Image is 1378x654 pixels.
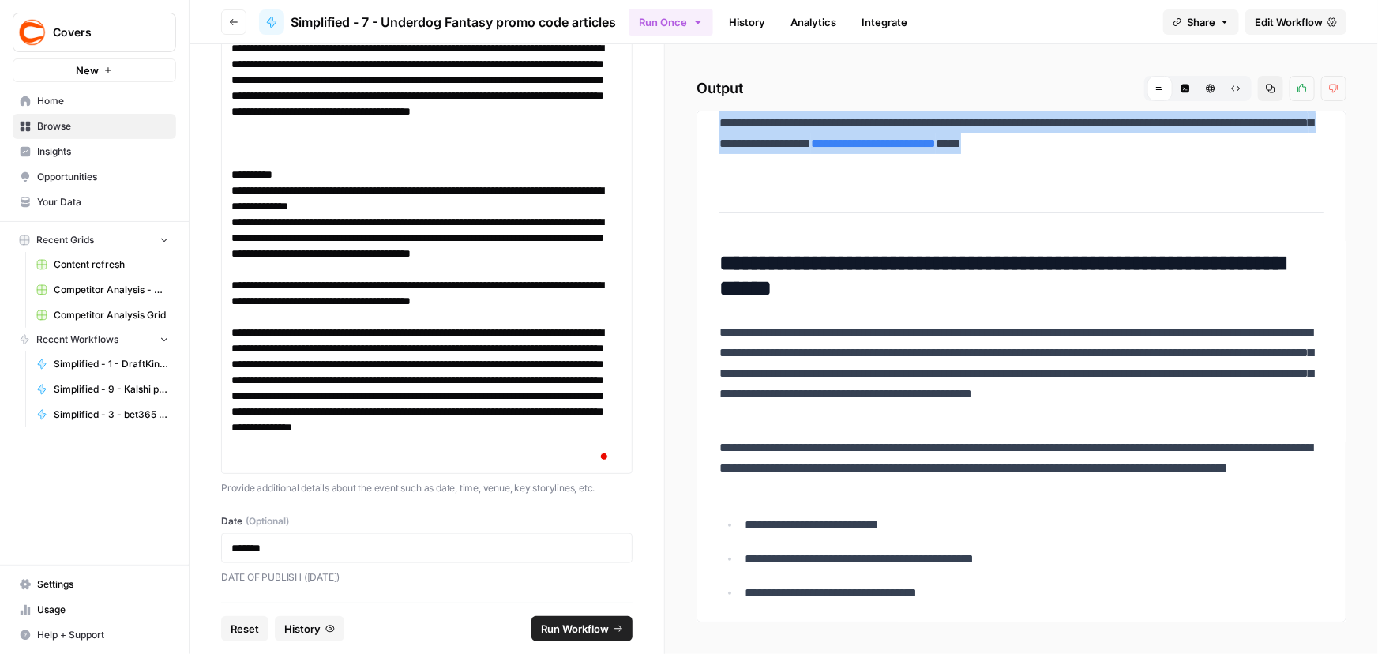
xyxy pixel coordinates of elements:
[37,119,169,133] span: Browse
[259,9,616,35] a: Simplified - 7 - Underdog Fantasy promo code articles
[37,577,169,592] span: Settings
[54,308,169,322] span: Competitor Analysis Grid
[13,572,176,597] a: Settings
[13,114,176,139] a: Browse
[13,88,176,114] a: Home
[13,139,176,164] a: Insights
[37,195,169,209] span: Your Data
[29,351,176,377] a: Simplified - 1 - DraftKings promo code articles
[781,9,846,35] a: Analytics
[13,190,176,215] a: Your Data
[221,616,268,641] button: Reset
[37,145,169,159] span: Insights
[1255,14,1323,30] span: Edit Workflow
[852,9,917,35] a: Integrate
[291,13,616,32] span: Simplified - 7 - Underdog Fantasy promo code articles
[36,333,118,347] span: Recent Workflows
[246,514,289,528] span: (Optional)
[221,514,633,528] label: Date
[53,24,148,40] span: Covers
[719,9,775,35] a: History
[37,170,169,184] span: Opportunities
[221,480,633,496] p: Provide additional details about the event such as date, time, venue, key storylines, etc.
[13,58,176,82] button: New
[54,283,169,297] span: Competitor Analysis - URL Specific Grid
[29,252,176,277] a: Content refresh
[76,62,99,78] span: New
[29,377,176,402] a: Simplified - 9 - Kalshi promo code articles
[221,569,633,585] p: DATE OF PUBLISH ([DATE])
[37,628,169,642] span: Help + Support
[1187,14,1215,30] span: Share
[697,76,1346,101] h2: Output
[13,164,176,190] a: Opportunities
[13,328,176,351] button: Recent Workflows
[29,402,176,427] a: Simplified - 3 - bet365 bonus code articles
[37,603,169,617] span: Usage
[629,9,713,36] button: Run Once
[13,13,176,52] button: Workspace: Covers
[541,621,609,637] span: Run Workflow
[36,233,94,247] span: Recent Grids
[29,303,176,328] a: Competitor Analysis Grid
[54,257,169,272] span: Content refresh
[29,277,176,303] a: Competitor Analysis - URL Specific Grid
[54,382,169,397] span: Simplified - 9 - Kalshi promo code articles
[13,228,176,252] button: Recent Grids
[54,357,169,371] span: Simplified - 1 - DraftKings promo code articles
[231,621,259,637] span: Reset
[37,94,169,108] span: Home
[13,597,176,622] a: Usage
[13,622,176,648] button: Help + Support
[284,621,321,637] span: History
[18,18,47,47] img: Covers Logo
[54,408,169,422] span: Simplified - 3 - bet365 bonus code articles
[1245,9,1346,35] a: Edit Workflow
[275,616,344,641] button: History
[1163,9,1239,35] button: Share
[531,616,633,641] button: Run Workflow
